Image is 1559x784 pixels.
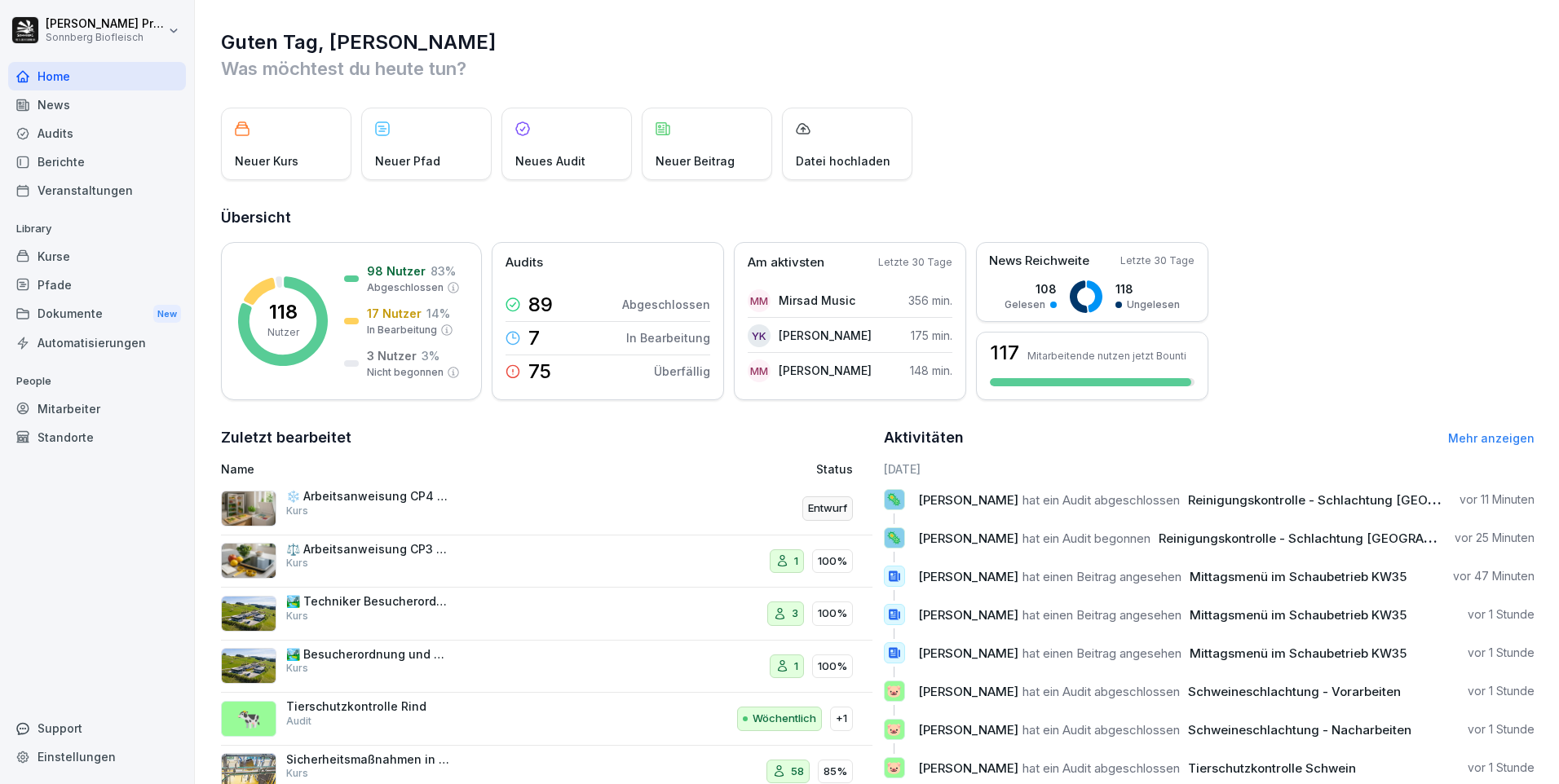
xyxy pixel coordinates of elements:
p: 148 min. [910,362,952,379]
p: 1 [794,658,798,675]
a: DokumenteNew [8,299,186,329]
img: dvi7yoryupfiynv4a7x3j5qo.png [221,491,276,526]
a: ❄️ Arbeitsanweisung CP4 Kühlen/Tiefkühlen/Tiefkühlen AAKursEntwurf [221,482,872,535]
p: Status [816,460,853,478]
p: 175 min. [911,327,952,344]
p: Name [221,460,629,478]
span: Schweineschlachtung - Vorarbeiten [1188,684,1401,699]
p: Audit [286,714,311,729]
span: hat ein Audit abgeschlossen [1022,492,1180,508]
a: Veranstaltungen [8,176,186,205]
p: Sonnberg Biofleisch [46,32,165,43]
p: Ungelesen [1127,297,1180,312]
div: MM [748,289,771,312]
p: Nutzer [267,325,299,340]
div: Mitarbeiter [8,394,186,423]
p: 14 % [426,305,450,322]
p: Was möchtest du heute tun? [221,55,1535,81]
p: 100% [818,606,847,622]
p: Gelesen [1005,297,1045,312]
div: Automatisierungen [8,328,186,357]
a: Einstellungen [8,742,186,771]
div: YK [748,324,771,347]
a: Kurse [8,242,186,271]
h3: 117 [990,343,1019,363]
span: hat ein Audit abgeschlossen [1022,684,1180,699]
p: Audits [506,253,543,272]
p: vor 1 Stunde [1468,760,1535,776]
p: vor 1 Stunde [1468,721,1535,738]
p: [PERSON_NAME] [779,327,872,344]
p: ⚖️ Arbeitsanweisung CP3 Gewichtskontrolle AA [286,542,449,557]
p: 🐷 [886,680,902,703]
p: 83 % [431,262,456,280]
a: Berichte [8,148,186,176]
p: 98 Nutzer [367,262,426,280]
p: vor 11 Minuten [1460,491,1535,508]
span: Mittagsmenü im Schaubetrieb KW35 [1190,569,1407,584]
p: 100% [818,553,847,570]
img: roi77fylcwzaflh0hwjmpm1w.png [221,596,276,632]
p: Tierschutzkontrolle Rind [286,699,449,714]
p: Abgeschlossen [367,280,444,295]
p: Kurs [286,609,308,623]
p: 356 min. [908,292,952,309]
p: 118 [269,302,298,322]
p: 🐷 [886,756,902,779]
span: hat einen Beitrag angesehen [1022,645,1181,661]
span: Reinigungskontrolle - Schlachtung [GEOGRAPHIC_DATA] [1159,531,1492,546]
p: 58 [791,764,804,780]
p: 118 [1115,280,1180,297]
span: Schweineschlachtung - Nacharbeiten [1188,722,1411,738]
a: Audits [8,119,186,148]
div: Support [8,714,186,742]
span: Tierschutzkontrolle Schwein [1188,760,1356,776]
a: News [8,90,186,119]
p: People [8,368,186,394]
p: 3 [792,606,798,622]
span: Reinigungskontrolle - Schlachtung [GEOGRAPHIC_DATA] [1188,492,1521,508]
h2: Aktivitäten [884,426,964,449]
span: [PERSON_NAME] [918,569,1018,584]
p: 7 [528,328,540,348]
p: vor 47 Minuten [1453,568,1535,584]
a: Standorte [8,423,186,451]
p: 108 [1005,280,1057,297]
div: New [153,305,181,324]
p: Kurs [286,556,308,570]
p: In Bearbeitung [367,323,437,337]
p: 🐄 [236,704,261,733]
span: [PERSON_NAME] [918,492,1018,508]
span: hat ein Audit abgeschlossen [1022,760,1180,776]
p: Mitarbeitende nutzen jetzt Bounti [1027,350,1186,362]
p: 89 [528,295,553,315]
p: vor 1 Stunde [1468,606,1535,623]
h6: [DATE] [884,460,1535,478]
p: 🏞️ Techniker Besucherordnung und Hygienerichtlinien bei [GEOGRAPHIC_DATA] [286,594,449,609]
a: Pfade [8,271,186,299]
img: roi77fylcwzaflh0hwjmpm1w.png [221,648,276,684]
p: 🦠 [886,526,902,549]
p: 85% [824,764,847,780]
h1: Guten Tag, [PERSON_NAME] [221,29,1535,55]
span: Mittagsmenü im Schaubetrieb KW35 [1190,607,1407,623]
span: hat einen Beitrag angesehen [1022,569,1181,584]
h2: Übersicht [221,206,1535,229]
p: 🏞️ Besucherordnung und Hygienerichtlinien bei [GEOGRAPHIC_DATA] [286,647,449,662]
a: ⚖️ Arbeitsanweisung CP3 Gewichtskontrolle AAKurs1100% [221,535,872,588]
p: In Bearbeitung [626,329,710,346]
p: News Reichweite [989,252,1089,271]
span: [PERSON_NAME] [918,645,1018,661]
span: Mittagsmenü im Schaubetrieb KW35 [1190,645,1407,661]
p: Entwurf [808,500,847,517]
span: [PERSON_NAME] [918,684,1018,699]
p: Sicherheitsmaßnahmen in der Schlachtung und Zerlegung [286,752,449,767]
img: gfrt4v3ftnksrv5de50xy3ff.png [221,543,276,579]
p: Mirsad Music [779,292,855,309]
p: 1 [794,553,798,570]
